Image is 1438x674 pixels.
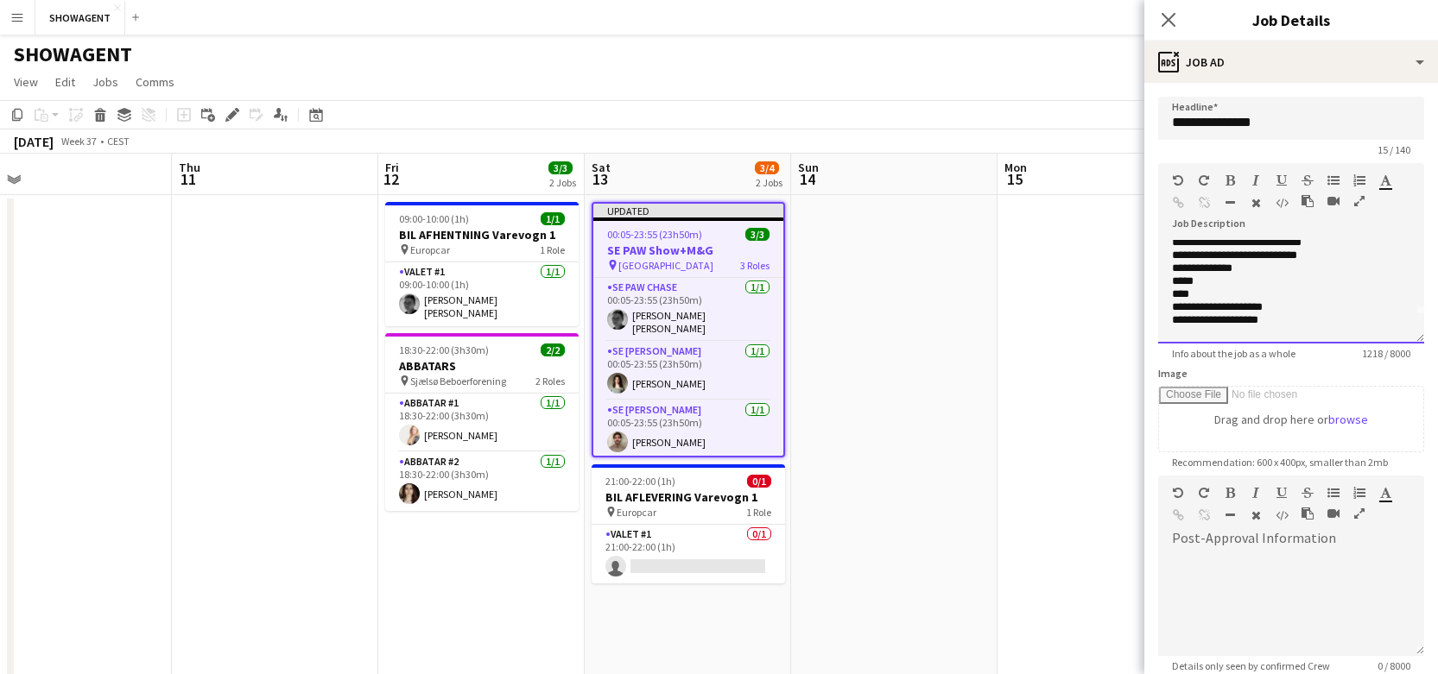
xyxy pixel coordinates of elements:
[541,212,565,225] span: 1/1
[385,262,579,326] app-card-role: Valet #11/109:00-10:00 (1h)[PERSON_NAME] [PERSON_NAME] [PERSON_NAME]
[593,243,783,258] h3: SE PAW Show+M&G
[1172,173,1184,187] button: Undo
[57,135,100,148] span: Week 37
[92,74,118,90] span: Jobs
[1004,160,1027,175] span: Mon
[592,160,611,175] span: Sat
[795,169,819,189] span: 14
[1144,41,1438,83] div: Job Ad
[383,169,399,189] span: 12
[1327,194,1340,208] button: Insert video
[385,202,579,326] app-job-card: 09:00-10:00 (1h)1/1BIL AFHENTNING Varevogn 1 Europcar1 RoleValet #11/109:00-10:00 (1h)[PERSON_NAM...
[1158,456,1402,469] span: Recommendation: 600 x 400px, smaller than 2mb
[747,475,771,488] span: 0/1
[1172,486,1184,500] button: Undo
[1353,486,1365,500] button: Ordered List
[410,375,506,387] span: Sjælsø Beboerforening
[1379,486,1391,500] button: Text Color
[1250,508,1262,522] button: Clear Formatting
[14,41,132,67] h1: SHOWAGENT
[755,161,779,174] span: 3/4
[86,71,125,93] a: Jobs
[1224,508,1236,522] button: Horizontal Line
[605,475,675,488] span: 21:00-22:00 (1h)
[746,506,771,519] span: 1 Role
[1002,169,1027,189] span: 15
[593,204,783,217] div: Updated
[1250,196,1262,210] button: Clear Formatting
[1302,486,1314,500] button: Strikethrough
[107,135,130,148] div: CEST
[592,202,785,457] app-job-card: Updated00:05-23:55 (23h50m)3/3SE PAW Show+M&G [GEOGRAPHIC_DATA]3 RolesSE PAW CHASE1/100:05-23:55 ...
[385,358,579,374] h3: ABBATARS
[535,375,565,387] span: 2 Roles
[385,333,579,511] app-job-card: 18:30-22:00 (3h30m)2/2ABBATARS Sjælsø Beboerforening2 RolesABBAtar #11/118:30-22:00 (3h30m)[PERSO...
[136,74,174,90] span: Comms
[541,343,565,356] span: 2/2
[549,176,576,189] div: 2 Jobs
[55,74,75,90] span: Edit
[1302,507,1314,520] button: Paste as plain text
[1198,173,1210,187] button: Redo
[592,525,785,583] app-card-role: Valet #10/121:00-22:00 (1h)
[1224,173,1236,187] button: Bold
[7,71,45,93] a: View
[1302,173,1314,187] button: Strikethrough
[48,71,82,93] a: Edit
[14,74,38,90] span: View
[607,228,702,241] span: 00:05-23:55 (23h50m)
[589,169,611,189] span: 13
[1364,659,1424,672] span: 0 / 8000
[593,342,783,400] app-card-role: SE [PERSON_NAME]1/100:05-23:55 (23h50m)[PERSON_NAME]
[618,259,713,272] span: [GEOGRAPHIC_DATA]
[1364,143,1424,156] span: 15 / 140
[1302,194,1314,208] button: Paste as plain text
[385,452,579,511] app-card-role: ABBAtar #21/118:30-22:00 (3h30m)[PERSON_NAME]
[399,212,469,225] span: 09:00-10:00 (1h)
[176,169,200,189] span: 11
[14,133,54,150] div: [DATE]
[1250,486,1262,500] button: Italic
[1276,196,1288,210] button: HTML Code
[592,489,785,505] h3: BIL AFLEVERING Varevogn 1
[385,394,579,452] app-card-role: ABBAtar #11/118:30-22:00 (3h30m)[PERSON_NAME]
[385,227,579,243] h3: BIL AFHENTNING Varevogn 1
[1327,173,1340,187] button: Unordered List
[1276,486,1288,500] button: Underline
[1348,347,1424,360] span: 1218 / 8000
[593,400,783,459] app-card-role: SE [PERSON_NAME]1/100:05-23:55 (23h50m)[PERSON_NAME]
[740,259,770,272] span: 3 Roles
[399,343,489,356] span: 18:30-22:00 (3h30m)
[1250,173,1262,187] button: Italic
[35,1,125,35] button: SHOWAGENT
[798,160,819,175] span: Sun
[593,278,783,342] app-card-role: SE PAW CHASE1/100:05-23:55 (23h50m)[PERSON_NAME] [PERSON_NAME] [PERSON_NAME]
[1158,347,1309,360] span: Info about the job as a whole
[385,160,399,175] span: Fri
[1198,486,1210,500] button: Redo
[548,161,573,174] span: 3/3
[1224,486,1236,500] button: Bold
[1353,507,1365,520] button: Fullscreen
[129,71,181,93] a: Comms
[1158,659,1344,672] span: Details only seen by confirmed Crew
[756,176,782,189] div: 2 Jobs
[410,243,450,256] span: Europcar
[1144,9,1438,31] h3: Job Details
[1276,508,1288,522] button: HTML Code
[592,464,785,583] app-job-card: 21:00-22:00 (1h)0/1BIL AFLEVERING Varevogn 1 Europcar1 RoleValet #10/121:00-22:00 (1h)
[617,506,656,519] span: Europcar
[1379,173,1391,187] button: Text Color
[1353,194,1365,208] button: Fullscreen
[1353,173,1365,187] button: Ordered List
[1224,196,1236,210] button: Horizontal Line
[540,243,565,256] span: 1 Role
[179,160,200,175] span: Thu
[745,228,770,241] span: 3/3
[1327,507,1340,520] button: Insert video
[1276,173,1288,187] button: Underline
